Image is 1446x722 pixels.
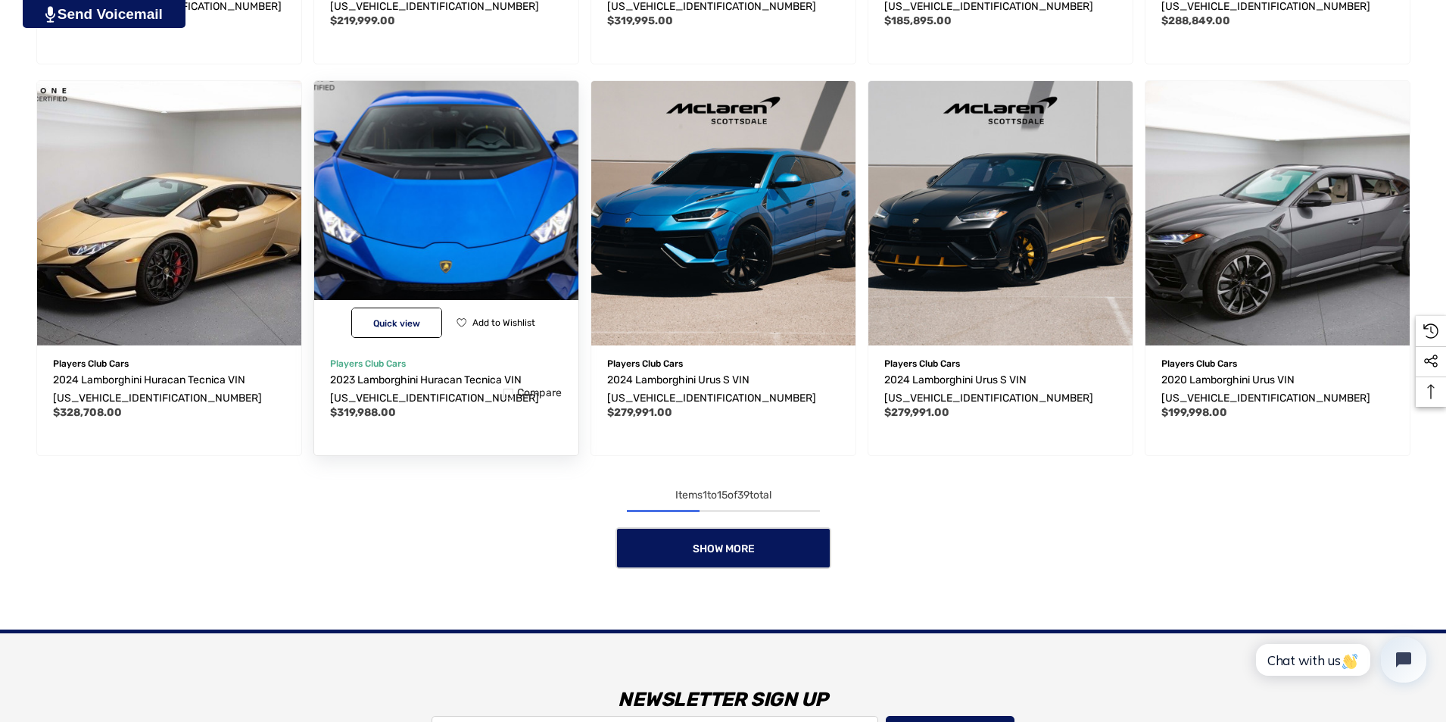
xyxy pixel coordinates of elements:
[1239,624,1439,695] iframe: Tidio Chat
[37,81,301,345] a: 2024 Lamborghini Huracan Tecnica VIN ZHWUB6ZF9RLA29038,$328,708.00
[703,489,707,502] span: 1
[717,489,728,502] span: 15
[884,14,952,27] span: $185,895.00
[30,486,1416,569] nav: pagination
[692,542,754,555] span: Show More
[330,374,539,405] span: 2023 Lamborghini Huracan Tecnica VIN [US_VEHICLE_IDENTIFICATION_NUMBER]
[330,406,396,419] span: $319,988.00
[1145,81,1410,345] img: For Sale: 2020 Lamborghini Urus VIN ZPBUA1ZL7LLA06469
[868,81,1133,345] a: 2024 Lamborghini Urus S VIN ZPBUB3ZL0RLA32820,$279,991.00
[1145,81,1410,345] a: 2020 Lamborghini Urus VIN ZPBUA1ZL7LLA06469,$199,998.00
[1161,406,1227,419] span: $199,998.00
[53,406,122,419] span: $328,708.00
[472,317,535,328] span: Add to Wishlist
[591,81,855,345] a: 2024 Lamborghini Urus S VIN ZPBUB3ZL8RLA28658,$279,991.00
[1423,354,1438,369] svg: Social Media
[53,374,262,405] span: 2024 Lamborghini Huracan Tecnica VIN [US_VEHICLE_IDENTIFICATION_NUMBER]
[607,14,673,27] span: $319,995.00
[1161,354,1394,374] p: Players Club Cars
[884,371,1117,408] a: 2024 Lamborghini Urus S VIN ZPBUB3ZL0RLA32820,$279,991.00
[615,527,831,569] a: Show More
[1161,374,1370,405] span: 2020 Lamborghini Urus VIN [US_VEHICLE_IDENTIFICATION_NUMBER]
[53,354,285,374] p: Players Club Cars
[450,308,541,338] button: Wishlist
[1423,323,1438,339] svg: Recently Viewed
[1416,384,1446,399] svg: Top
[330,14,395,27] span: $219,999.00
[314,81,578,345] a: 2023 Lamborghini Huracan Tecnica VIN ZHWUB6ZF8PLA22577,$319,988.00
[517,386,563,400] span: Compare
[591,81,855,345] img: For Sale: 2024 Lamborghini Urus S VIN ZPBUB3ZL8RLA28658
[373,318,420,329] span: Quick view
[607,371,840,408] a: 2024 Lamborghini Urus S VIN ZPBUB3ZL8RLA28658,$279,991.00
[1161,14,1230,27] span: $288,849.00
[607,374,816,405] span: 2024 Lamborghini Urus S VIN [US_VEHICLE_IDENTIFICATION_NUMBER]
[884,406,949,419] span: $279,991.00
[330,354,563,374] p: Players Club Cars
[884,374,1093,405] span: 2024 Lamborghini Urus S VIN [US_VEHICLE_IDENTIFICATION_NUMBER]
[30,486,1416,505] div: Items to of total
[351,308,442,338] button: Quick View
[884,354,1117,374] p: Players Club Cars
[37,81,301,345] img: For Sale: 2024 Lamborghini Huracan Tecnica VIN ZHWUB6ZF9RLA29038
[330,371,563,408] a: 2023 Lamborghini Huracan Tecnica VIN ZHWUB6ZF8PLA22577,$319,988.00
[301,67,591,358] img: For Sale: 2023 Lamborghini Huracan Tecnica VIN ZHWUB6ZF8PLA22577
[607,354,840,374] p: Players Club Cars
[607,406,672,419] span: $279,991.00
[53,371,285,408] a: 2024 Lamborghini Huracan Tecnica VIN ZHWUB6ZF9RLA29038,$328,708.00
[1161,371,1394,408] a: 2020 Lamborghini Urus VIN ZPBUA1ZL7LLA06469,$199,998.00
[868,81,1133,345] img: For Sale: 2024 Lamborghini Urus S VIN ZPBUB3ZL0RLA32820
[737,489,749,502] span: 39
